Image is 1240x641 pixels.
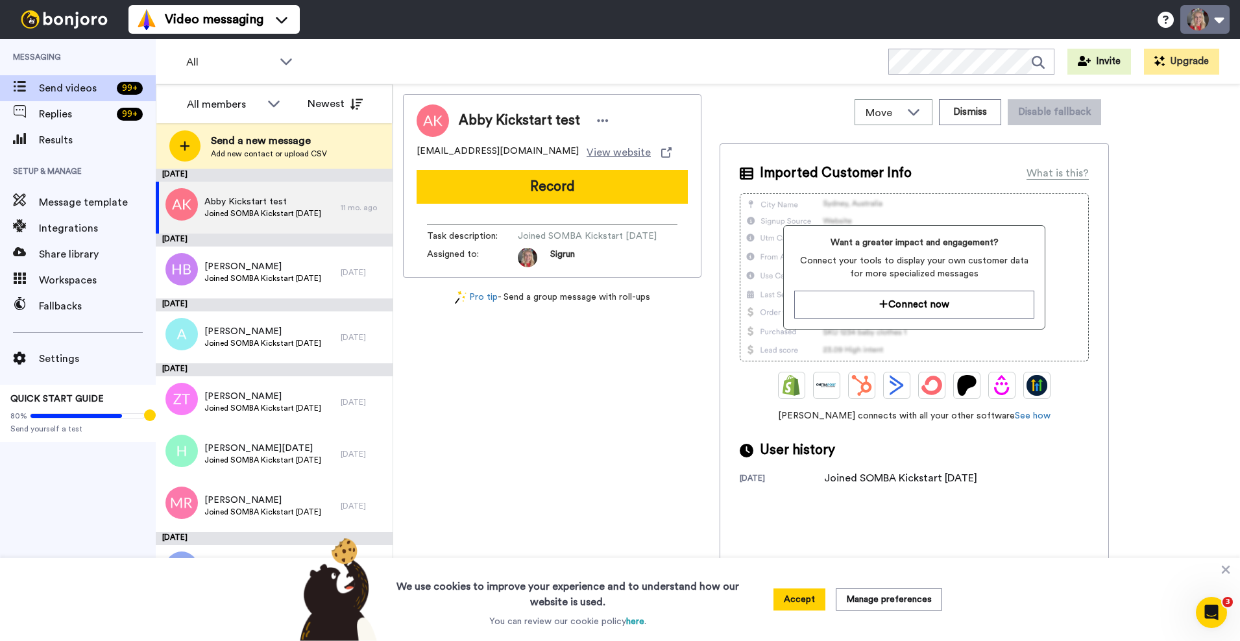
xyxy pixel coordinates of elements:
[455,291,467,304] img: magic-wand.svg
[794,254,1034,280] span: Connect your tools to display your own customer data for more specialized messages
[117,82,143,95] div: 99 +
[760,163,912,183] span: Imported Customer Info
[39,272,156,288] span: Workspaces
[39,247,156,262] span: Share library
[39,106,112,122] span: Replies
[886,375,907,396] img: ActiveCampaign
[204,325,321,338] span: [PERSON_NAME]
[341,449,386,459] div: [DATE]
[156,363,393,376] div: [DATE]
[298,91,372,117] button: Newest
[740,409,1089,422] span: [PERSON_NAME] connects with all your other software
[156,234,393,247] div: [DATE]
[39,132,156,148] span: Results
[117,108,143,121] div: 99 +
[156,298,393,311] div: [DATE]
[427,248,518,267] span: Assigned to:
[204,507,321,517] span: Joined SOMBA Kickstart [DATE]
[851,375,872,396] img: Hubspot
[204,273,321,284] span: Joined SOMBA Kickstart [DATE]
[489,615,646,628] p: You can review our cookie policy .
[39,221,156,236] span: Integrations
[921,375,942,396] img: ConvertKit
[403,291,701,304] div: - Send a group message with roll-ups
[341,202,386,213] div: 11 mo. ago
[740,473,824,486] div: [DATE]
[956,375,977,396] img: Patreon
[1008,99,1101,125] button: Disable fallback
[991,375,1012,396] img: Drip
[165,487,198,519] img: mr.png
[341,397,386,407] div: [DATE]
[39,351,156,367] span: Settings
[165,10,263,29] span: Video messaging
[211,149,327,159] span: Add new contact or upload CSV
[383,571,752,610] h3: We use cookies to improve your experience and to understand how our website is used.
[156,532,393,545] div: [DATE]
[204,494,321,507] span: [PERSON_NAME]
[165,253,198,285] img: hb.png
[204,208,321,219] span: Joined SOMBA Kickstart [DATE]
[459,111,580,130] span: Abby Kickstart test
[417,145,579,160] span: [EMAIL_ADDRESS][DOMAIN_NAME]
[10,424,145,434] span: Send yourself a test
[427,230,518,243] span: Task description :
[165,435,198,467] img: h.png
[165,318,198,350] img: a.png
[1144,49,1219,75] button: Upgrade
[204,403,321,413] span: Joined SOMBA Kickstart [DATE]
[550,248,575,267] span: Sigrun
[136,9,157,30] img: vm-color.svg
[518,248,537,267] img: 7a430dc8-996d-4f20-a327-431472cc5a6e-1704130102.jpg
[1067,49,1131,75] button: Invite
[518,230,657,243] span: Joined SOMBA Kickstart [DATE]
[417,104,449,137] img: Image of Abby Kickstart test
[773,588,825,611] button: Accept
[836,588,942,611] button: Manage preferences
[866,105,901,121] span: Move
[288,537,384,641] img: bear-with-cookie.png
[39,298,156,314] span: Fallbacks
[1222,597,1233,607] span: 3
[824,470,977,486] div: Joined SOMBA Kickstart [DATE]
[794,291,1034,319] button: Connect now
[204,338,321,348] span: Joined SOMBA Kickstart [DATE]
[186,54,273,70] span: All
[939,99,1001,125] button: Dismiss
[39,80,112,96] span: Send videos
[165,551,198,584] img: ns.png
[587,145,651,160] span: View website
[341,332,386,343] div: [DATE]
[455,291,498,304] a: Pro tip
[1015,411,1051,420] a: See how
[187,97,261,112] div: All members
[211,133,327,149] span: Send a new message
[417,170,688,204] button: Record
[626,617,644,626] a: here
[204,195,321,208] span: Abby Kickstart test
[144,409,156,421] div: Tooltip anchor
[341,501,386,511] div: [DATE]
[794,236,1034,249] span: Want a greater impact and engagement?
[165,188,198,221] img: ak.png
[341,267,386,278] div: [DATE]
[204,442,321,455] span: [PERSON_NAME][DATE]
[1196,597,1227,628] iframe: Intercom live chat
[781,375,802,396] img: Shopify
[10,394,104,404] span: QUICK START GUIDE
[16,10,113,29] img: bj-logo-header-white.svg
[165,383,198,415] img: zt.png
[39,195,156,210] span: Message template
[204,260,321,273] span: [PERSON_NAME]
[10,411,27,421] span: 80%
[1027,375,1047,396] img: GoHighLevel
[204,390,321,403] span: [PERSON_NAME]
[1027,165,1089,181] div: What is this?
[587,145,672,160] a: View website
[204,455,321,465] span: Joined SOMBA Kickstart [DATE]
[156,169,393,182] div: [DATE]
[816,375,837,396] img: Ontraport
[760,441,835,460] span: User history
